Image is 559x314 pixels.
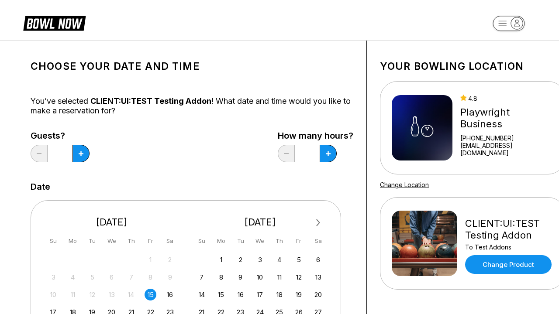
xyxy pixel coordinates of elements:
[67,271,79,283] div: Not available Monday, August 4th, 2025
[273,271,285,283] div: Choose Thursday, September 11th, 2025
[392,95,452,160] img: Playwright Business
[254,235,266,247] div: We
[254,271,266,283] div: Choose Wednesday, September 10th, 2025
[31,60,353,72] h1: Choose your Date and time
[145,271,156,283] div: Not available Friday, August 8th, 2025
[31,131,90,140] label: Guests?
[86,271,98,283] div: Not available Tuesday, August 5th, 2025
[235,271,246,283] div: Choose Tuesday, September 9th, 2025
[145,235,156,247] div: Fr
[125,271,137,283] div: Not available Thursday, August 7th, 2025
[312,271,324,283] div: Choose Saturday, September 13th, 2025
[215,271,227,283] div: Choose Monday, September 8th, 2025
[145,254,156,266] div: Not available Friday, August 1st, 2025
[48,289,59,300] div: Not available Sunday, August 10th, 2025
[312,289,324,300] div: Choose Saturday, September 20th, 2025
[196,289,207,300] div: Choose Sunday, September 14th, 2025
[311,216,325,230] button: Next Month
[460,95,554,102] div: 4.8
[193,216,328,228] div: [DATE]
[67,235,79,247] div: Mo
[215,289,227,300] div: Choose Monday, September 15th, 2025
[460,106,554,130] div: Playwright Business
[164,289,176,300] div: Choose Saturday, August 16th, 2025
[312,235,324,247] div: Sa
[86,289,98,300] div: Not available Tuesday, August 12th, 2025
[278,131,353,140] label: How many hours?
[164,271,176,283] div: Not available Saturday, August 9th, 2025
[86,235,98,247] div: Tu
[312,254,324,266] div: Choose Saturday, September 6th, 2025
[106,289,117,300] div: Not available Wednesday, August 13th, 2025
[465,218,554,241] div: CLIENT:UI:TEST Testing Addon
[465,243,554,251] div: To Test Addons
[164,254,176,266] div: Not available Saturday, August 2nd, 2025
[145,289,156,300] div: Choose Friday, August 15th, 2025
[67,289,79,300] div: Not available Monday, August 11th, 2025
[254,254,266,266] div: Choose Wednesday, September 3rd, 2025
[125,235,137,247] div: Th
[273,235,285,247] div: Th
[392,211,457,276] img: CLIENT:UI:TEST Testing Addon
[196,235,207,247] div: Su
[465,255,552,274] a: Change Product
[164,235,176,247] div: Sa
[235,254,246,266] div: Choose Tuesday, September 2nd, 2025
[460,134,554,142] div: [PHONE_NUMBER]
[48,235,59,247] div: Su
[90,96,211,106] span: CLIENT:UI:TEST Testing Addon
[215,235,227,247] div: Mo
[106,271,117,283] div: Not available Wednesday, August 6th, 2025
[380,181,429,188] a: Change Location
[460,142,554,157] a: [EMAIL_ADDRESS][DOMAIN_NAME]
[235,235,246,247] div: Tu
[273,254,285,266] div: Choose Thursday, September 4th, 2025
[254,289,266,300] div: Choose Wednesday, September 17th, 2025
[273,289,285,300] div: Choose Thursday, September 18th, 2025
[293,271,305,283] div: Choose Friday, September 12th, 2025
[106,235,117,247] div: We
[48,271,59,283] div: Not available Sunday, August 3rd, 2025
[293,254,305,266] div: Choose Friday, September 5th, 2025
[215,254,227,266] div: Choose Monday, September 1st, 2025
[31,182,50,191] label: Date
[235,289,246,300] div: Choose Tuesday, September 16th, 2025
[44,216,179,228] div: [DATE]
[31,96,353,116] div: You’ve selected ! What date and time would you like to make a reservation for?
[125,289,137,300] div: Not available Thursday, August 14th, 2025
[293,289,305,300] div: Choose Friday, September 19th, 2025
[196,271,207,283] div: Choose Sunday, September 7th, 2025
[293,235,305,247] div: Fr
